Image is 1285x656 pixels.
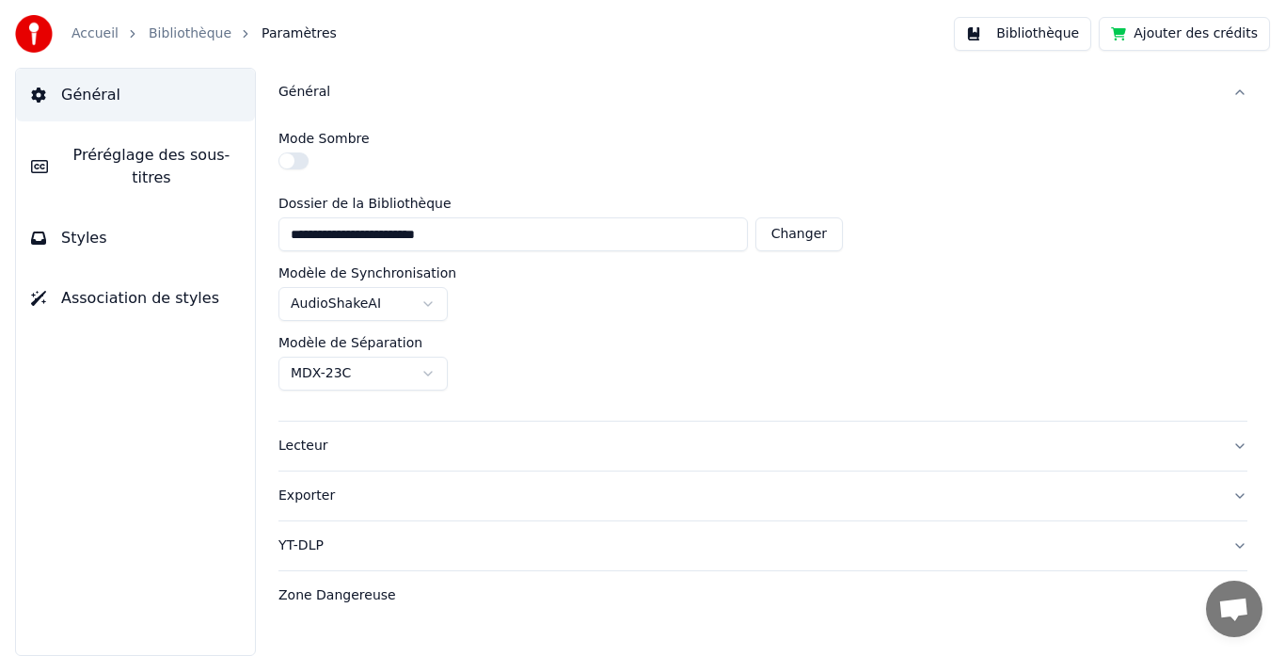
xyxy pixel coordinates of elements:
[16,212,255,264] button: Styles
[278,571,1247,620] button: Zone Dangereuse
[1206,581,1262,637] a: Ouvrir le chat
[16,69,255,121] button: Général
[16,272,255,325] button: Association de styles
[63,144,240,189] span: Préréglage des sous-titres
[278,422,1247,471] button: Lecteur
[278,586,1217,605] div: Zone Dangereuse
[278,266,456,280] label: Modèle de Synchronisation
[61,84,120,106] span: Général
[278,521,1247,570] button: YT-DLP
[278,68,1247,117] button: Général
[149,24,231,43] a: Bibliothèque
[278,197,843,210] label: Dossier de la Bibliothèque
[61,227,107,249] span: Styles
[278,487,1217,505] div: Exporter
[278,437,1217,456] div: Lecteur
[262,24,337,43] span: Paramètres
[755,217,843,251] button: Changer
[71,24,119,43] a: Accueil
[16,129,255,204] button: Préréglage des sous-titres
[15,15,53,53] img: youka
[1099,17,1270,51] button: Ajouter des crédits
[71,24,337,43] nav: breadcrumb
[954,17,1091,51] button: Bibliothèque
[278,132,370,145] label: Mode Sombre
[278,117,1247,421] div: Général
[278,536,1217,555] div: YT-DLP
[278,336,422,349] label: Modèle de Séparation
[278,472,1247,520] button: Exporter
[61,287,219,310] span: Association de styles
[278,83,1217,102] div: Général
